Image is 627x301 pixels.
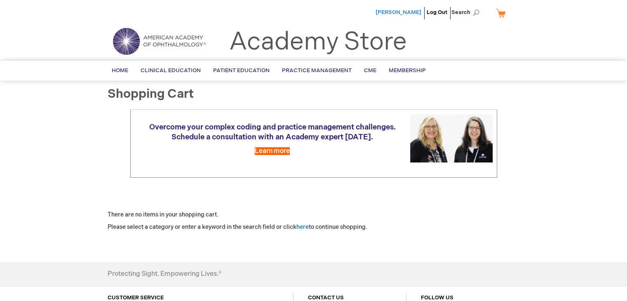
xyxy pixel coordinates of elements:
img: Schedule a consultation with an Academy expert today [410,114,493,162]
span: Clinical Education [141,67,201,74]
p: Please select a category or enter a keyword in the search field or click to continue shopping. [108,223,520,231]
a: Learn more [255,147,290,155]
span: Home [112,67,128,74]
a: here [296,223,309,230]
span: Shopping Cart [108,87,194,101]
a: Log Out [427,9,447,16]
a: FOLLOW US [421,294,453,301]
span: Practice Management [282,67,352,74]
p: There are no items in your shopping cart. [108,211,520,219]
a: CUSTOMER SERVICE [108,294,164,301]
a: [PERSON_NAME] [376,9,421,16]
span: Overcome your complex coding and practice management challenges. Schedule a consultation with an ... [149,123,396,141]
a: Academy Store [229,27,407,57]
h4: Protecting Sight. Empowering Lives.® [108,270,221,278]
span: CME [364,67,376,74]
span: Search [451,4,483,21]
span: Patient Education [213,67,270,74]
span: Membership [389,67,426,74]
a: CONTACT US [308,294,344,301]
